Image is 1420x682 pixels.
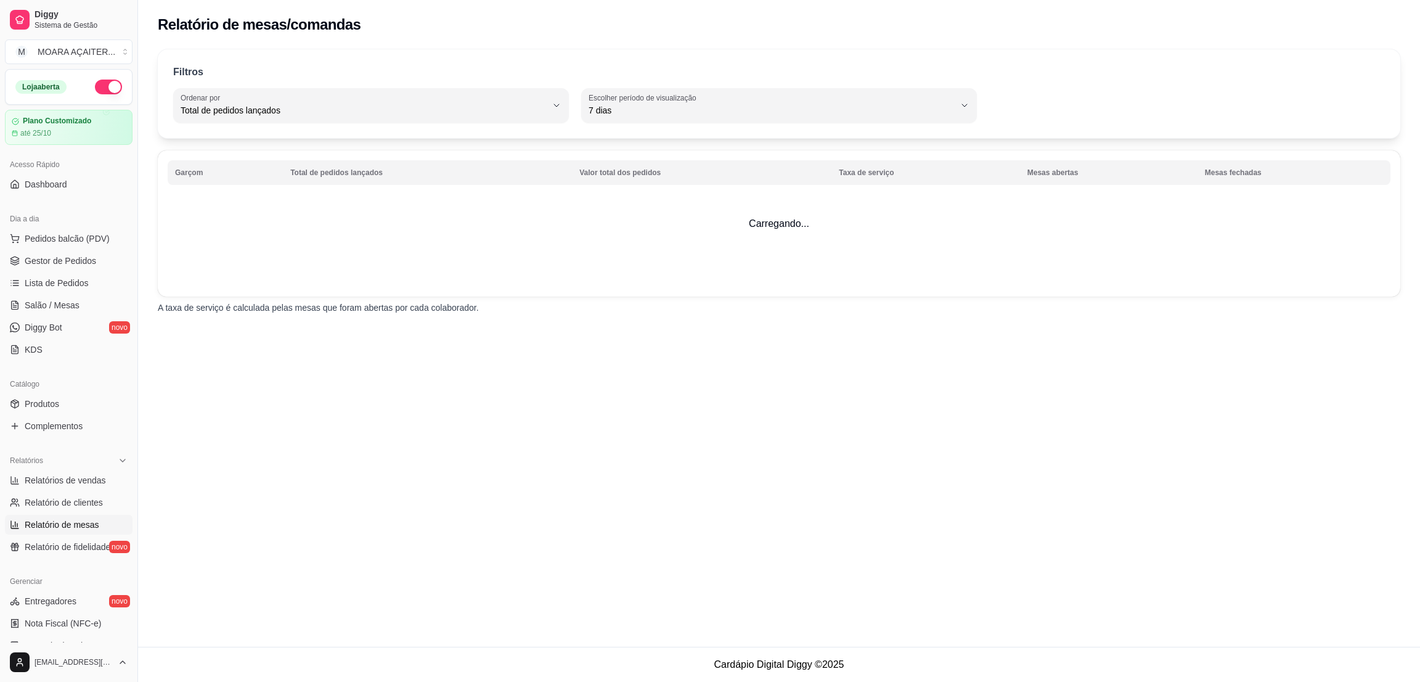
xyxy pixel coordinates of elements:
a: Gestor de Pedidos [5,251,133,271]
label: Escolher período de visualização [589,92,700,103]
span: Total de pedidos lançados [181,104,547,117]
button: Pedidos balcão (PDV) [5,229,133,249]
td: Carregando... [158,150,1400,297]
span: Sistema de Gestão [35,20,128,30]
span: Relatório de mesas [25,519,99,531]
button: [EMAIL_ADDRESS][DOMAIN_NAME] [5,647,133,677]
span: Relatórios [10,456,43,466]
article: Plano Customizado [23,117,91,126]
span: Controle de caixa [25,639,92,652]
a: Relatório de mesas [5,515,133,535]
div: MOARA AÇAITER ... [38,46,115,58]
a: Nota Fiscal (NFC-e) [5,614,133,633]
span: Complementos [25,420,83,432]
div: Dia a dia [5,209,133,229]
button: Select a team [5,39,133,64]
span: Entregadores [25,595,76,607]
a: Entregadoresnovo [5,591,133,611]
span: [EMAIL_ADDRESS][DOMAIN_NAME] [35,657,113,667]
a: Produtos [5,394,133,414]
span: Gestor de Pedidos [25,255,96,267]
div: Acesso Rápido [5,155,133,175]
span: Nota Fiscal (NFC-e) [25,617,101,630]
a: Controle de caixa [5,636,133,655]
p: A taxa de serviço é calculada pelas mesas que foram abertas por cada colaborador. [158,302,1400,314]
a: Plano Customizadoaté 25/10 [5,110,133,145]
div: Loja aberta [15,80,67,94]
span: M [15,46,28,58]
a: KDS [5,340,133,359]
span: Diggy Bot [25,321,62,334]
a: Dashboard [5,175,133,194]
a: Lista de Pedidos [5,273,133,293]
a: Relatório de fidelidadenovo [5,537,133,557]
span: Relatório de fidelidade [25,541,110,553]
span: Lista de Pedidos [25,277,89,289]
a: Complementos [5,416,133,436]
button: Escolher período de visualização7 dias [581,88,977,123]
article: até 25/10 [20,128,51,138]
span: Produtos [25,398,59,410]
button: Ordenar porTotal de pedidos lançados [173,88,569,123]
a: DiggySistema de Gestão [5,5,133,35]
a: Salão / Mesas [5,295,133,315]
label: Ordenar por [181,92,224,103]
button: Alterar Status [95,80,122,94]
span: Diggy [35,9,128,20]
span: 7 dias [589,104,955,117]
h2: Relatório de mesas/comandas [158,15,361,35]
span: Relatórios de vendas [25,474,106,487]
span: Pedidos balcão (PDV) [25,232,110,245]
span: Salão / Mesas [25,299,80,311]
a: Diggy Botnovo [5,318,133,337]
span: Dashboard [25,178,67,191]
div: Gerenciar [5,572,133,591]
a: Relatório de clientes [5,493,133,512]
span: KDS [25,343,43,356]
p: Filtros [173,65,203,80]
footer: Cardápio Digital Diggy © 2025 [138,647,1420,682]
span: Relatório de clientes [25,496,103,509]
a: Relatórios de vendas [5,470,133,490]
div: Catálogo [5,374,133,394]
